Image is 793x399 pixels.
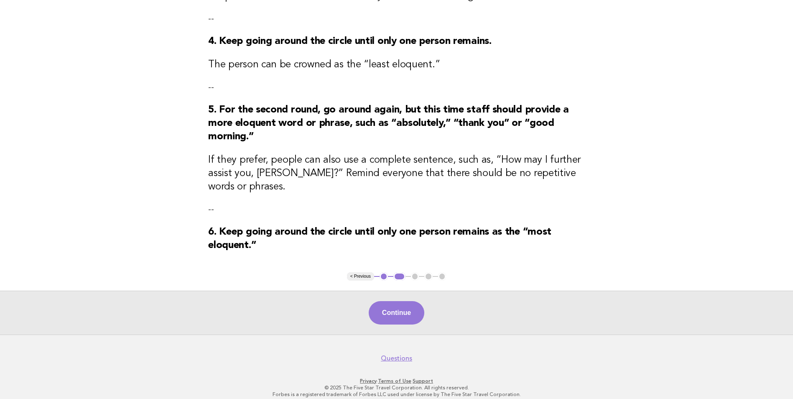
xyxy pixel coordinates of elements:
[141,378,653,384] p: · ·
[378,378,411,384] a: Terms of Use
[347,272,374,281] button: < Previous
[141,384,653,391] p: © 2025 The Five Star Travel Corporation. All rights reserved.
[208,204,585,215] p: --
[369,301,424,325] button: Continue
[381,354,412,363] a: Questions
[380,272,388,281] button: 1
[208,153,585,194] h3: If they prefer, people can also use a complete sentence, such as, “How may I further assist you, ...
[208,13,585,25] p: --
[360,378,377,384] a: Privacy
[208,82,585,93] p: --
[141,391,653,398] p: Forbes is a registered trademark of Forbes LLC used under license by The Five Star Travel Corpora...
[208,36,491,46] strong: 4. Keep going around the circle until only one person remains.
[208,58,585,72] h3: The person can be crowned as the “least eloquent.”
[393,272,405,281] button: 2
[208,227,551,251] strong: 6. Keep going around the circle until only one person remains as the “most eloquent.”
[208,105,569,142] strong: 5. For the second round, go around again, but this time staff should provide a more eloquent word...
[413,378,433,384] a: Support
